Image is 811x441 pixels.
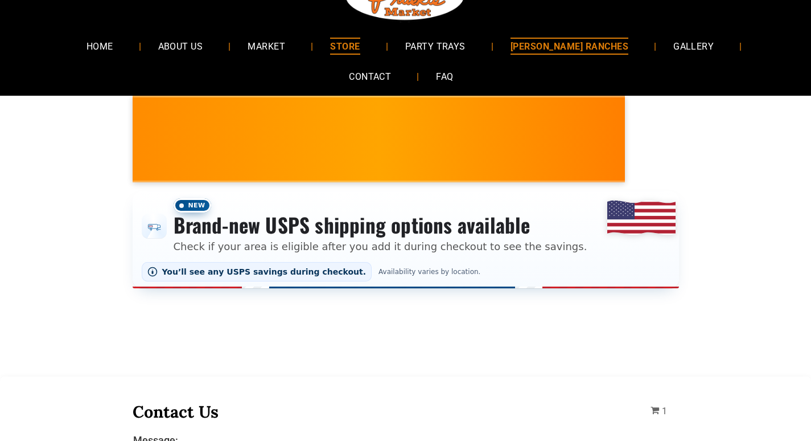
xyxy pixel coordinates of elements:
span: New [174,198,211,213]
a: [PERSON_NAME] RANCHES [493,31,645,61]
span: [PERSON_NAME] RANCHES [511,38,628,54]
a: ABOUT US [141,31,220,61]
a: PARTY TRAYS [388,31,483,61]
a: CONTACT [332,62,408,92]
span: 1 [662,406,667,416]
p: Check if your area is eligible after you add it during checkout to see the savings. [174,239,587,254]
a: MARKET [230,31,302,61]
a: STORE [313,31,377,61]
span: Availability varies by location. [376,268,483,276]
a: FAQ [419,62,470,92]
h3: Brand-new USPS shipping options available [174,213,587,238]
h3: Contact Us [133,401,625,422]
a: HOME [69,31,130,61]
a: GALLERY [656,31,731,61]
div: Shipping options announcement [133,191,679,288]
span: You’ll see any USPS savings during checkout. [162,267,367,276]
